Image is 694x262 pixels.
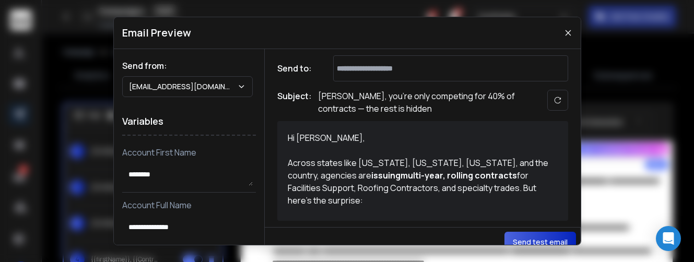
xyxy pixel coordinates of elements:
[288,132,549,144] div: Hi [PERSON_NAME],
[656,226,681,251] div: Open Intercom Messenger
[371,170,401,181] strong: issuing
[318,90,527,115] p: [PERSON_NAME], you’re only competing for 40% of contracts — the rest is hidden
[504,232,576,253] button: Send test email
[129,81,237,92] p: [EMAIL_ADDRESS][DOMAIN_NAME]
[122,26,191,40] h1: Email Preview
[122,199,256,211] p: Account Full Name
[401,170,517,181] strong: multi-year, rolling contracts
[298,220,426,231] strong: Most of this work is out of view
[277,90,312,115] h1: Subject:
[277,62,319,75] h1: Send to:
[288,157,549,207] div: Across states like [US_STATE], [US_STATE], [US_STATE], and the country, agencies are for Faciliti...
[122,108,256,136] h1: Variables
[122,59,256,72] h1: Send from:
[122,146,256,159] p: Account First Name
[288,219,549,232] div: 👉 .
